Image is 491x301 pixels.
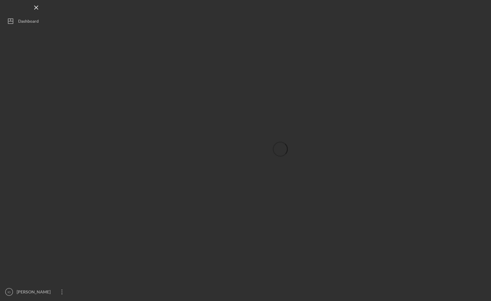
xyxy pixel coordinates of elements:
[15,286,54,299] div: [PERSON_NAME]
[18,15,39,29] div: Dashboard
[3,15,70,27] button: Dashboard
[3,286,70,298] button: IO[PERSON_NAME]
[8,290,11,294] text: IO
